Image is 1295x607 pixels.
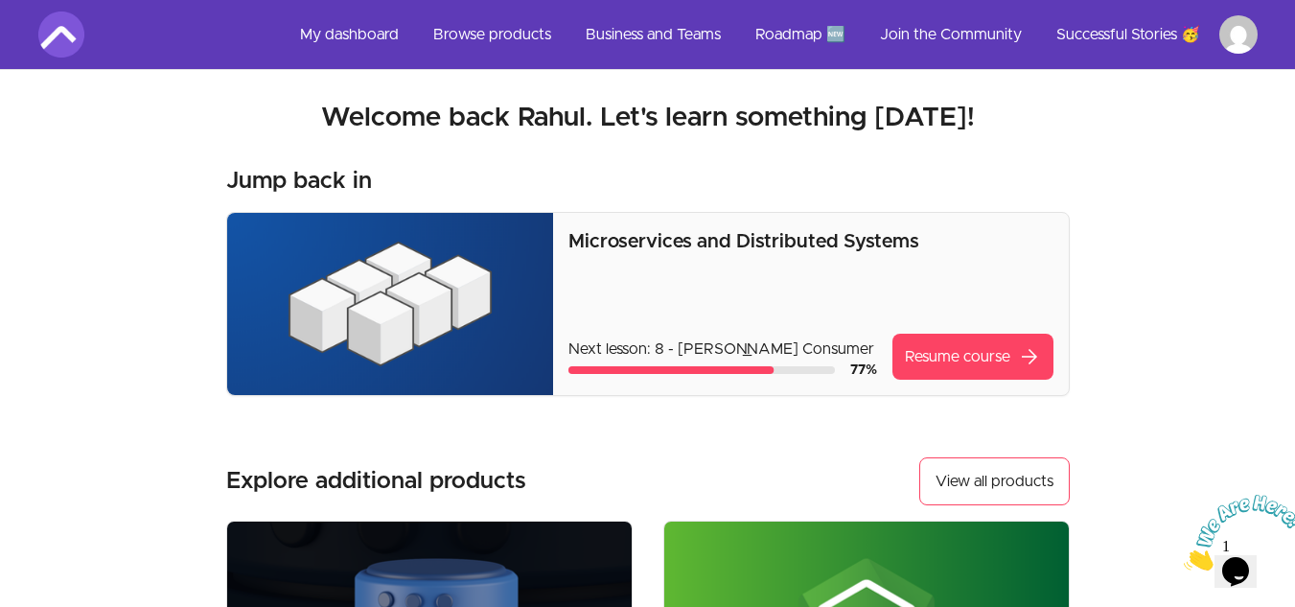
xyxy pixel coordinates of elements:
a: Successful Stories 🥳 [1041,12,1215,58]
h3: Jump back in [226,166,372,197]
h2: Welcome back Rahul. Let's learn something [DATE]! [8,101,1288,135]
h3: Explore additional products [226,466,526,497]
a: My dashboard [285,12,414,58]
nav: Main [285,12,1258,58]
img: Amigoscode logo [38,12,84,58]
button: View all products [919,457,1070,505]
img: Product image for Microservices and Distributed Systems [227,213,554,395]
a: Join the Community [865,12,1037,58]
iframe: chat widget [1176,487,1295,578]
a: Browse products [418,12,567,58]
p: Microservices and Distributed Systems [568,228,1052,255]
span: arrow_forward [1018,345,1041,368]
a: Resume coursearrow_forward [892,334,1053,380]
a: Roadmap 🆕 [740,12,861,58]
span: 1 [8,8,15,24]
img: Chat attention grabber [8,8,127,83]
a: Business and Teams [570,12,736,58]
div: Course progress [568,366,834,374]
p: Next lesson: 8 - [PERSON_NAME] Consumer [568,338,876,361]
img: Profile image for Rahul [1219,15,1258,54]
span: 77 % [850,363,877,377]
